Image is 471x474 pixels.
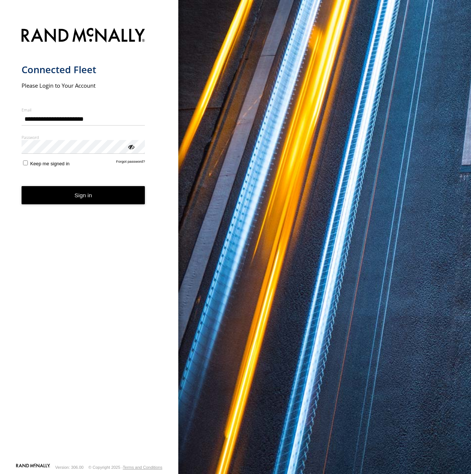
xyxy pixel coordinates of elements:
[22,26,145,45] img: Rand McNally
[22,82,145,89] h2: Please Login to Your Account
[30,161,69,166] span: Keep me signed in
[22,107,145,113] label: Email
[22,134,145,140] label: Password
[22,186,145,204] button: Sign in
[116,159,145,166] a: Forgot password?
[23,160,28,165] input: Keep me signed in
[22,64,145,76] h1: Connected Fleet
[55,465,84,470] div: Version: 306.00
[16,464,50,471] a: Visit our Website
[88,465,162,470] div: © Copyright 2025 -
[123,465,162,470] a: Terms and Conditions
[22,23,157,463] form: main
[127,143,134,150] div: ViewPassword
